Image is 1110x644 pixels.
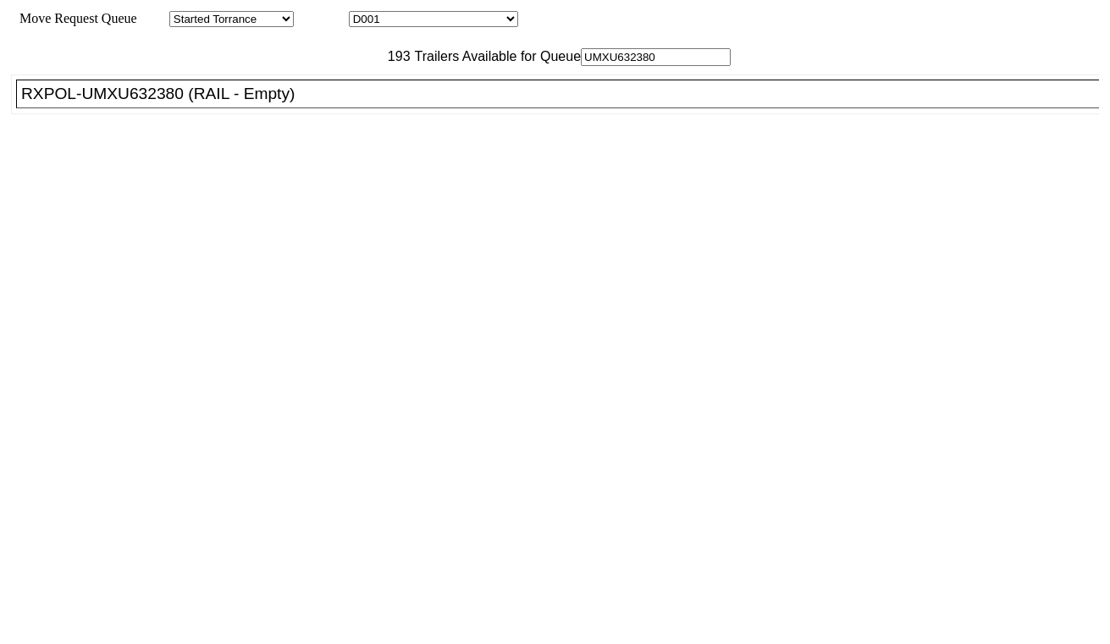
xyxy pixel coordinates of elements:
span: Location [297,11,345,25]
input: Filter Available Trailers [581,48,731,66]
span: Trailers Available for Queue [411,49,582,63]
span: Move Request Queue [11,11,137,25]
div: RXPOL-UMXU632380 (RAIL - Empty) [21,85,1109,103]
span: 193 [379,49,411,63]
span: Area [140,11,166,25]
